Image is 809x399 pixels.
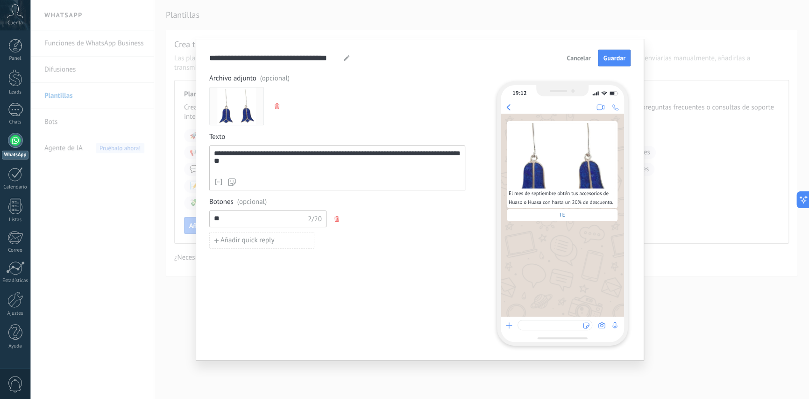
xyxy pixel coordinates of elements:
span: Texto [209,132,465,142]
div: Chats [2,119,29,125]
span: Botones [209,197,465,207]
div: Panel [2,56,29,62]
div: Ayuda [2,343,29,349]
div: Ajustes [2,311,29,317]
button: Guardar [598,50,630,66]
img: Preview [509,123,616,189]
span: (opcional) [260,74,290,83]
span: (opcional) [237,197,267,207]
span: TE [559,212,565,218]
span: 2/20 [308,215,322,224]
button: Añadir quick reply [209,232,314,249]
span: Archivo adjunto [209,74,465,83]
span: Cancelar [567,55,590,61]
div: Leads [2,89,29,95]
div: Estadísticas [2,278,29,284]
div: Correo [2,247,29,254]
button: Cancelar [562,51,595,65]
div: 19:12 [512,90,526,97]
div: Listas [2,217,29,223]
span: Cuenta [7,20,23,26]
span: Guardar [603,55,625,61]
div: Calendario [2,184,29,190]
img: Preview [217,87,256,125]
div: WhatsApp [2,151,28,160]
span: Añadir quick reply [220,237,275,244]
span: El mes de septiembre obtén tus accesorios de Huaso o Huasa con hasta un 20% de descuento. [509,190,613,206]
